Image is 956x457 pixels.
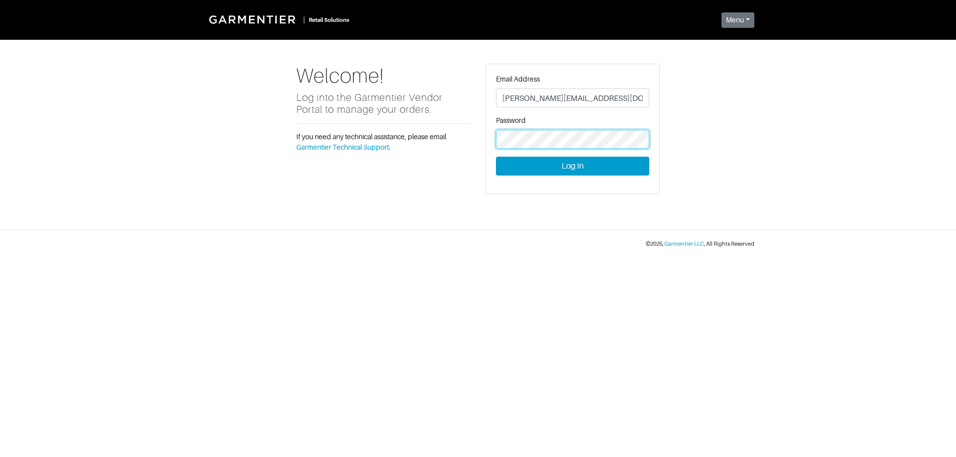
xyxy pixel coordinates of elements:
img: Garmentier [204,10,303,29]
a: Garmentier Technical Support [296,143,389,151]
button: Log In [496,157,649,176]
a: Garmentier LLC [664,241,704,247]
p: If you need any technical assistance, please email . [296,132,471,153]
label: Email Address [496,74,540,85]
h5: Log into the Garmentier Vendor Portal to manage your orders. [296,91,471,115]
div: | [303,14,305,25]
small: © 2025 , , All Rights Reserved [646,241,754,247]
a: |Retail Solutions [202,8,354,31]
h1: Welcome! [296,64,471,88]
small: Retail Solutions [309,17,350,23]
button: Menu [721,12,754,28]
label: Password [496,115,526,126]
